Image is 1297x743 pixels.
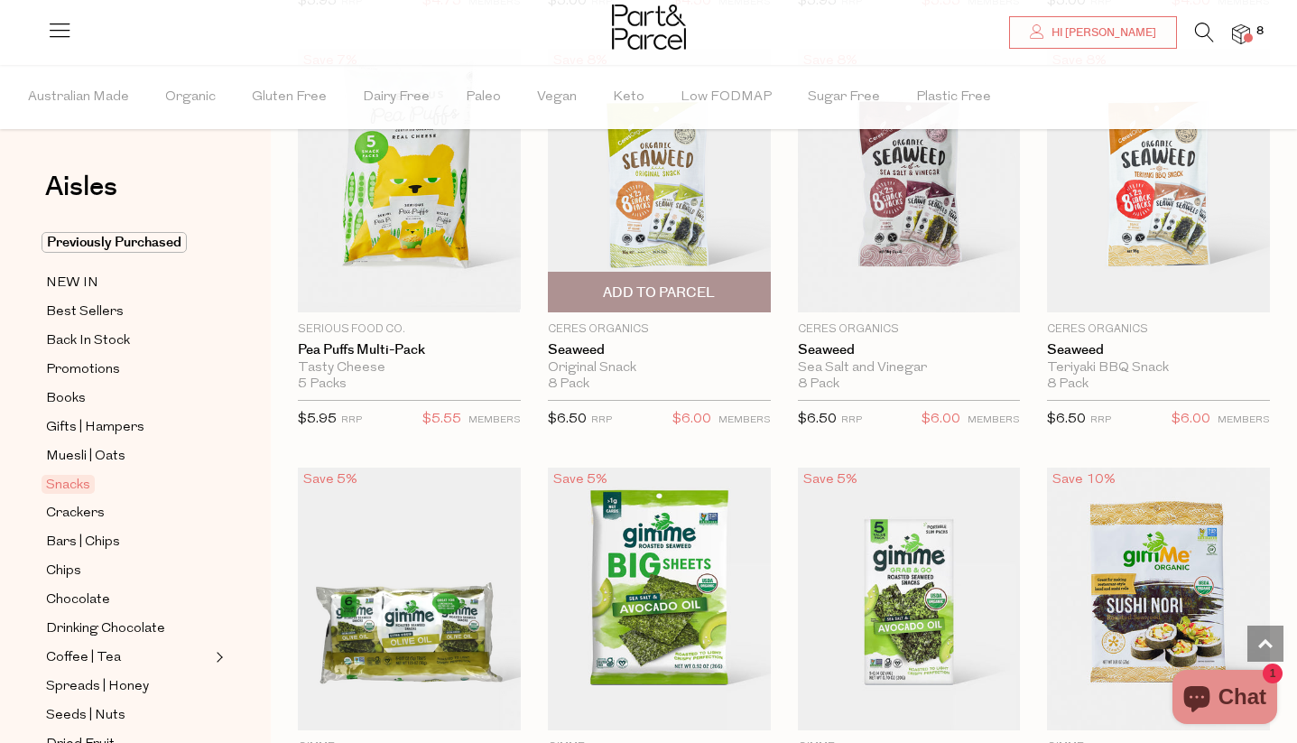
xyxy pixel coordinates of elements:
span: 8 [1252,23,1268,40]
a: Pea Puffs Multi-Pack [298,342,521,358]
span: Hi [PERSON_NAME] [1047,25,1156,41]
img: Seaweed [798,49,1021,311]
span: Back In Stock [46,330,130,352]
div: Save 10% [1047,468,1121,492]
a: Aisles [45,173,117,218]
a: Chips [46,560,210,582]
span: $6.00 [922,408,960,432]
a: Seaweed [798,342,1021,358]
span: Paleo [466,66,501,129]
a: Muesli | Oats [46,445,210,468]
p: Ceres Organics [1047,321,1270,338]
img: Part&Parcel [612,5,686,50]
small: MEMBERS [968,415,1020,425]
p: Serious Food Co. [298,321,521,338]
div: Save 5% [798,468,863,492]
span: 5 Packs [298,376,347,393]
div: Sea Salt and Vinegar [798,360,1021,376]
span: $6.50 [1047,413,1086,426]
span: Chips [46,561,81,582]
span: Aisles [45,167,117,207]
span: Seeds | Nuts [46,705,125,727]
img: Pea Puffs Multi-Pack [298,49,521,311]
small: MEMBERS [1218,415,1270,425]
a: 8 [1232,24,1250,43]
a: Seaweed [548,342,771,358]
span: $6.50 [798,413,837,426]
span: Muesli | Oats [46,446,125,468]
span: Australian Made [28,66,129,129]
a: Bars | Chips [46,531,210,553]
button: Expand/Collapse Coffee | Tea [211,646,224,668]
small: MEMBERS [468,415,521,425]
span: 8 Pack [548,376,589,393]
div: Original Snack [548,360,771,376]
a: Crackers [46,502,210,525]
img: Seaweed [548,49,771,311]
span: Best Sellers [46,302,124,323]
small: RRP [591,415,612,425]
span: NEW IN [46,273,98,294]
a: Seeds | Nuts [46,704,210,727]
a: Spreads | Honey [46,675,210,698]
span: $6.00 [1172,408,1210,432]
span: Spreads | Honey [46,676,149,698]
a: Snacks [46,474,210,496]
small: MEMBERS [718,415,771,425]
span: 8 Pack [1047,376,1089,393]
a: Best Sellers [46,301,210,323]
small: RRP [841,415,862,425]
span: Drinking Chocolate [46,618,165,640]
span: Vegan [537,66,577,129]
span: 8 Pack [798,376,839,393]
span: Previously Purchased [42,232,187,253]
span: Snacks [42,475,95,494]
a: NEW IN [46,272,210,294]
span: Coffee | Tea [46,647,121,669]
img: Seaweed [298,467,521,729]
a: Hi [PERSON_NAME] [1009,16,1177,49]
span: $5.55 [422,408,461,432]
a: Gifts | Hampers [46,416,210,439]
div: Teriyaki BBQ Snack [1047,360,1270,376]
a: Books [46,387,210,410]
span: Bars | Chips [46,532,120,553]
span: Gifts | Hampers [46,417,144,439]
button: Add To Parcel [548,272,771,312]
img: Seaweed - Big Sheets [548,467,771,729]
span: Promotions [46,359,120,381]
span: Books [46,388,86,410]
span: Dairy Free [363,66,430,129]
div: Tasty Cheese [298,360,521,376]
a: Chocolate [46,589,210,611]
a: Coffee | Tea [46,646,210,669]
img: Seaweed | Grab & Go [798,467,1021,729]
small: RRP [1090,415,1111,425]
span: Sugar Free [808,66,880,129]
a: Drinking Chocolate [46,618,210,640]
a: Promotions [46,358,210,381]
a: Seaweed [1047,342,1270,358]
span: Plastic Free [916,66,991,129]
a: Previously Purchased [46,232,210,254]
span: Add To Parcel [603,283,715,302]
inbox-online-store-chat: Shopify online store chat [1167,670,1283,729]
span: Keto [613,66,644,129]
span: $6.50 [548,413,587,426]
span: $6.00 [672,408,711,432]
div: Save 5% [548,468,613,492]
img: Seaweed [1047,49,1270,311]
span: Gluten Free [252,66,327,129]
small: RRP [341,415,362,425]
p: Ceres Organics [548,321,771,338]
p: Ceres Organics [798,321,1021,338]
span: $5.95 [298,413,337,426]
span: Low FODMAP [681,66,772,129]
span: Crackers [46,503,105,525]
img: Sushi Nori [1047,467,1270,729]
span: Organic [165,66,216,129]
a: Back In Stock [46,330,210,352]
span: Chocolate [46,590,110,611]
div: Save 5% [298,468,363,492]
